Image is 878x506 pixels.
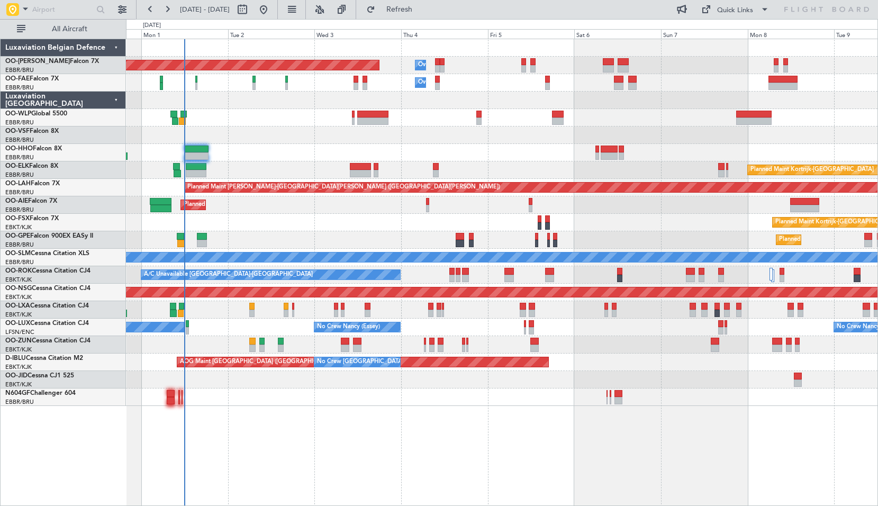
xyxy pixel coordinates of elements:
span: All Aircraft [28,25,112,33]
div: No Crew Nancy (Essey) [317,319,380,335]
a: EBKT/KJK [5,363,32,371]
span: OO-NSG [5,285,32,292]
span: OO-SLM [5,250,31,257]
a: OO-LUXCessna Citation CJ4 [5,320,89,327]
a: EBKT/KJK [5,293,32,301]
a: EBBR/BRU [5,398,34,406]
a: EBBR/BRU [5,258,34,266]
a: OO-FSXFalcon 7X [5,215,59,222]
span: OO-LUX [5,320,30,327]
button: Refresh [361,1,425,18]
a: OO-FAEFalcon 7X [5,76,59,82]
div: [DATE] [143,21,161,30]
a: OO-LXACessna Citation CJ4 [5,303,89,309]
div: No Crew [GEOGRAPHIC_DATA] ([GEOGRAPHIC_DATA] National) [317,354,494,370]
a: OO-JIDCessna CJ1 525 [5,373,74,379]
div: Planned Maint Kortrijk-[GEOGRAPHIC_DATA] [750,162,874,178]
a: D-IBLUCessna Citation M2 [5,355,83,362]
div: Mon 8 [748,29,835,39]
a: EBBR/BRU [5,206,34,214]
span: OO-HHO [5,146,33,152]
span: N604GF [5,390,30,396]
div: Wed 3 [314,29,401,39]
a: EBKT/KJK [5,276,32,284]
span: OO-AIE [5,198,28,204]
div: Mon 1 [141,29,228,39]
span: OO-WLP [5,111,31,117]
div: Planned Maint [GEOGRAPHIC_DATA] ([GEOGRAPHIC_DATA]) [184,197,350,213]
a: EBBR/BRU [5,171,34,179]
span: OO-LAH [5,180,31,187]
a: EBBR/BRU [5,84,34,92]
span: OO-ZUN [5,338,32,344]
span: OO-JID [5,373,28,379]
a: EBKT/KJK [5,311,32,319]
span: OO-ELK [5,163,29,169]
input: Airport [32,2,93,17]
a: OO-VSFFalcon 8X [5,128,59,134]
span: OO-[PERSON_NAME] [5,58,70,65]
button: Quick Links [696,1,774,18]
a: N604GFChallenger 604 [5,390,76,396]
a: EBKT/KJK [5,223,32,231]
span: OO-GPE [5,233,30,239]
a: EBBR/BRU [5,119,34,126]
a: OO-WLPGlobal 5500 [5,111,67,117]
a: OO-ZUNCessna Citation CJ4 [5,338,90,344]
a: EBBR/BRU [5,188,34,196]
a: OO-[PERSON_NAME]Falcon 7X [5,58,99,65]
a: OO-AIEFalcon 7X [5,198,57,204]
a: OO-LAHFalcon 7X [5,180,60,187]
button: All Aircraft [12,21,115,38]
div: Fri 5 [488,29,575,39]
span: D-IBLU [5,355,26,362]
div: Sun 7 [661,29,748,39]
span: OO-FAE [5,76,30,82]
a: OO-ELKFalcon 8X [5,163,58,169]
div: Owner Melsbroek Air Base [418,75,490,91]
span: OO-ROK [5,268,32,274]
a: EBKT/KJK [5,346,32,354]
span: [DATE] - [DATE] [180,5,230,14]
div: Owner Melsbroek Air Base [418,57,490,73]
a: OO-HHOFalcon 8X [5,146,62,152]
a: EBKT/KJK [5,381,32,388]
a: OO-ROKCessna Citation CJ4 [5,268,90,274]
a: OO-SLMCessna Citation XLS [5,250,89,257]
div: A/C Unavailable [GEOGRAPHIC_DATA]-[GEOGRAPHIC_DATA] [144,267,313,283]
span: OO-LXA [5,303,30,309]
span: Refresh [377,6,422,13]
div: Thu 4 [401,29,488,39]
a: EBBR/BRU [5,153,34,161]
a: EBBR/BRU [5,66,34,74]
div: Planned Maint [PERSON_NAME]-[GEOGRAPHIC_DATA][PERSON_NAME] ([GEOGRAPHIC_DATA][PERSON_NAME]) [187,179,500,195]
a: LFSN/ENC [5,328,34,336]
a: OO-GPEFalcon 900EX EASy II [5,233,93,239]
div: AOG Maint [GEOGRAPHIC_DATA] ([GEOGRAPHIC_DATA] National) [180,354,364,370]
span: OO-FSX [5,215,30,222]
a: EBBR/BRU [5,241,34,249]
div: Tue 2 [228,29,315,39]
div: Sat 6 [574,29,661,39]
span: OO-VSF [5,128,30,134]
div: Quick Links [717,5,753,16]
a: OO-NSGCessna Citation CJ4 [5,285,90,292]
a: EBBR/BRU [5,136,34,144]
